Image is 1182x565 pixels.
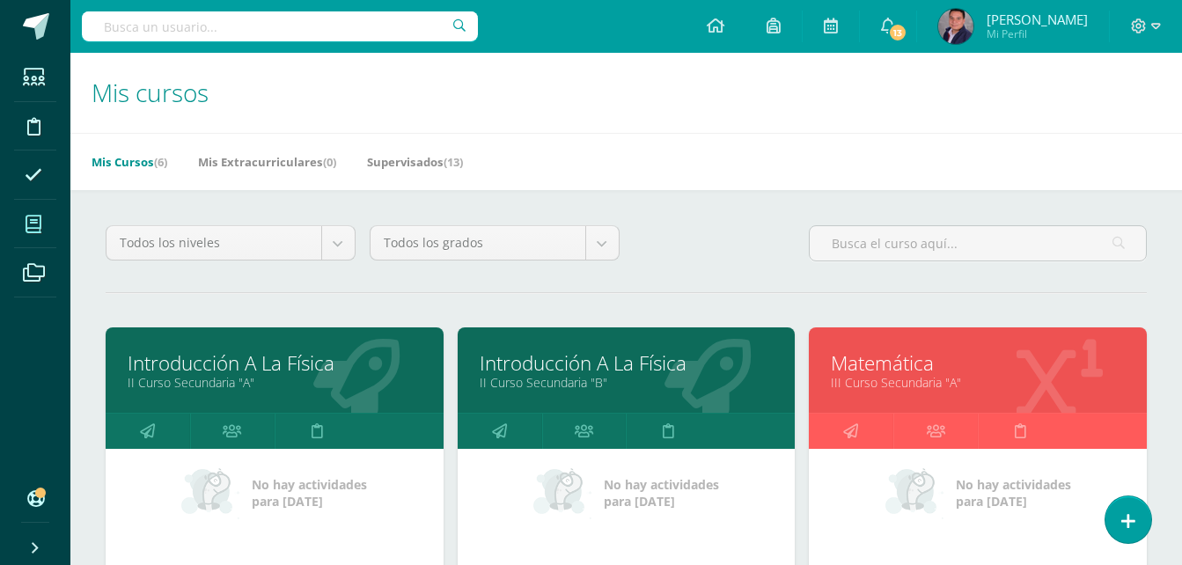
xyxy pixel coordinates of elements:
[604,476,719,510] span: No hay actividades para [DATE]
[831,374,1125,391] a: III Curso Secundaria "A"
[533,466,591,519] img: no_activities_small.png
[128,374,422,391] a: II Curso Secundaria "A"
[987,26,1088,41] span: Mi Perfil
[480,349,774,377] a: Introducción A La Física
[384,226,572,260] span: Todos los grados
[810,226,1146,260] input: Busca el curso aquí...
[120,226,308,260] span: Todos los niveles
[956,476,1071,510] span: No hay actividades para [DATE]
[480,374,774,391] a: II Curso Secundaria "B"
[92,76,209,109] span: Mis cursos
[128,349,422,377] a: Introducción A La Física
[885,466,943,519] img: no_activities_small.png
[987,11,1088,28] span: [PERSON_NAME]
[181,466,239,519] img: no_activities_small.png
[938,9,973,44] img: 2f5cfbbd6f1a8be69b4d572f42287c4a.png
[367,148,463,176] a: Supervisados(13)
[444,154,463,170] span: (13)
[888,23,907,42] span: 13
[82,11,478,41] input: Busca un usuario...
[198,148,336,176] a: Mis Extracurriculares(0)
[154,154,167,170] span: (6)
[831,349,1125,377] a: Matemática
[323,154,336,170] span: (0)
[252,476,367,510] span: No hay actividades para [DATE]
[106,226,355,260] a: Todos los niveles
[92,148,167,176] a: Mis Cursos(6)
[371,226,619,260] a: Todos los grados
